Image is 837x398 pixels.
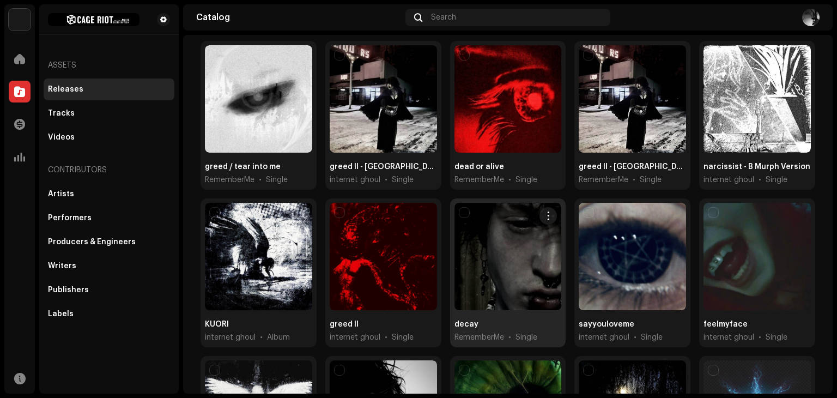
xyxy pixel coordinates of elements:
[44,126,174,148] re-m-nav-item: Videos
[385,332,387,343] span: •
[640,174,662,185] div: Single
[802,9,820,26] img: 22be1030-0c4c-49b4-a71a-a821ce5691e4
[44,52,174,79] re-a-nav-header: Assets
[766,174,787,185] div: Single
[48,13,139,26] img: 32fd7141-360c-44c3-81c1-7b74791b89bc
[196,13,401,22] div: Catalog
[703,161,810,172] div: narcissist - B Murph Version
[759,332,761,343] span: •
[634,332,636,343] span: •
[392,174,414,185] div: Single
[703,319,748,330] div: feelmyface
[579,319,634,330] div: sayyouloveme
[44,79,174,100] re-m-nav-item: Releases
[330,332,380,343] span: internet ghoul
[44,231,174,253] re-m-nav-item: Producers & Engineers
[48,109,75,118] div: Tracks
[508,174,511,185] span: •
[579,161,686,172] div: greed II - kyoto version
[44,303,174,325] re-m-nav-item: Labels
[330,319,359,330] div: greed II
[508,332,511,343] span: •
[641,332,663,343] div: Single
[48,286,89,294] div: Publishers
[454,319,478,330] div: decay
[48,190,74,198] div: Artists
[633,174,635,185] span: •
[205,319,229,330] div: KUORI
[259,174,262,185] span: •
[579,174,628,185] span: RememberMe
[205,174,254,185] span: RememberMe
[431,13,456,22] span: Search
[392,332,414,343] div: Single
[44,102,174,124] re-m-nav-item: Tracks
[44,157,174,183] re-a-nav-header: Contributors
[266,174,288,185] div: Single
[703,174,754,185] span: internet ghoul
[330,174,380,185] span: internet ghoul
[44,183,174,205] re-m-nav-item: Artists
[9,9,31,31] img: 3bdc119d-ef2f-4d41-acde-c0e9095fc35a
[454,161,504,172] div: dead or alive
[766,332,787,343] div: Single
[205,161,281,172] div: greed / tear into me
[703,332,754,343] span: internet ghoul
[260,332,263,343] span: •
[454,174,504,185] span: RememberMe
[48,133,75,142] div: Videos
[44,279,174,301] re-m-nav-item: Publishers
[48,262,76,270] div: Writers
[515,174,537,185] div: Single
[48,214,92,222] div: Performers
[205,332,256,343] span: internet ghoul
[330,161,437,172] div: greed II - Kyoto Version
[579,332,629,343] span: internet ghoul
[44,255,174,277] re-m-nav-item: Writers
[48,85,83,94] div: Releases
[759,174,761,185] span: •
[48,238,136,246] div: Producers & Engineers
[385,174,387,185] span: •
[454,332,504,343] span: RememberMe
[267,332,290,343] div: Album
[48,310,74,318] div: Labels
[515,332,537,343] div: Single
[44,207,174,229] re-m-nav-item: Performers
